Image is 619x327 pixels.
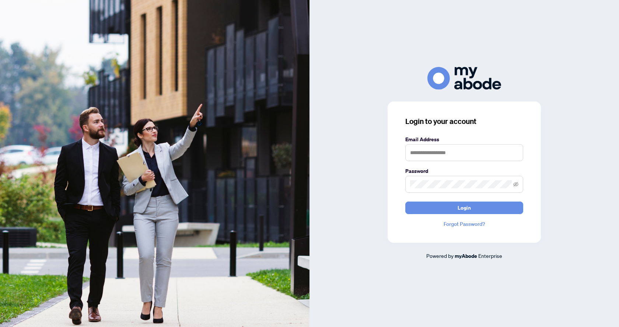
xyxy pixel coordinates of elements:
[513,182,518,187] span: eye-invisible
[426,252,454,259] span: Powered by
[458,202,471,214] span: Login
[405,167,523,175] label: Password
[478,252,502,259] span: Enterprise
[405,135,523,143] label: Email Address
[405,202,523,214] button: Login
[427,67,501,89] img: ma-logo
[455,252,477,260] a: myAbode
[405,116,523,127] h3: Login to your account
[405,220,523,228] a: Forgot Password?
